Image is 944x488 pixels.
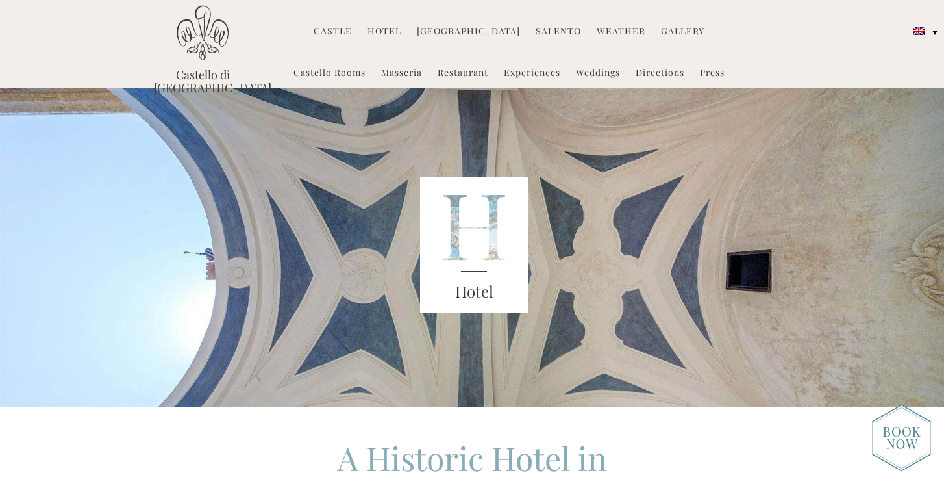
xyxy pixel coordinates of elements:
[420,280,528,303] h3: Hotel
[576,66,620,81] a: Weddings
[381,66,422,81] a: Masseria
[177,5,229,60] img: Castello di Ugento
[367,25,401,40] a: Hotel
[872,404,931,472] img: new-booknow.png
[913,27,925,35] img: English
[536,25,581,40] a: Salento
[438,66,488,81] a: Restaurant
[636,66,684,81] a: Directions
[597,25,645,40] a: Weather
[661,25,704,40] a: Gallery
[417,25,520,40] a: [GEOGRAPHIC_DATA]
[420,177,528,313] img: castello_header_block.png
[154,68,251,94] a: Castello di [GEOGRAPHIC_DATA]
[293,66,366,81] a: Castello Rooms
[504,66,560,81] a: Experiences
[700,66,725,81] a: Press
[314,25,352,40] a: Castle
